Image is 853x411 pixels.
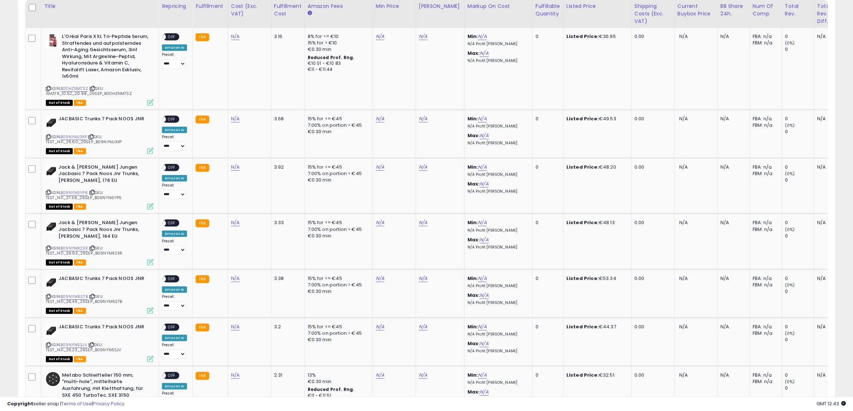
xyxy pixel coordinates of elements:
[753,164,776,170] div: FBA: n/a
[274,275,299,282] div: 3.38
[74,100,86,106] span: FBA
[162,343,187,359] div: Preset:
[468,141,527,146] p: N/A Profit [PERSON_NAME]
[419,164,427,171] a: N/A
[817,372,828,378] div: N/A
[785,116,814,122] div: 0
[308,10,312,16] small: Amazon Fees.
[231,372,240,379] a: N/A
[308,129,367,135] div: €0.30 min
[376,115,384,122] a: N/A
[61,294,88,300] a: B09NYM6S7B
[162,44,187,51] div: Amazon AI
[785,40,795,46] small: (0%)
[46,116,57,130] img: 31msu7epoWL._SL40_.jpg
[536,3,560,18] div: Fulfillable Quantity
[785,219,814,226] div: 0
[478,115,487,122] a: N/A
[753,372,776,378] div: FBA: n/a
[231,3,268,18] div: Cost (Exc. VAT)
[46,204,73,210] span: All listings that are currently out of stock and unavailable for purchase on Amazon
[785,233,814,239] div: 0
[274,33,299,40] div: 3.16
[634,33,669,40] div: 0.00
[468,189,527,194] p: N/A Profit [PERSON_NAME]
[816,400,846,407] span: 2025-10-6 12:43 GMT
[468,124,527,129] p: N/A Profit [PERSON_NAME]
[162,286,187,293] div: Amazon AI
[274,324,299,330] div: 3.2
[46,33,153,105] div: ASIN:
[480,292,488,299] a: N/A
[274,164,299,170] div: 3.92
[376,275,384,282] a: N/A
[376,3,413,10] div: Min Price
[46,275,153,313] div: ASIN:
[634,116,669,122] div: 0.00
[468,275,478,282] b: Min:
[817,219,828,226] div: N/A
[274,219,299,226] div: 3.33
[785,282,795,288] small: (0%)
[468,323,478,330] b: Min:
[634,275,669,282] div: 0.00
[679,372,688,378] span: N/A
[166,116,177,122] span: OFF
[376,372,384,379] a: N/A
[308,378,367,385] div: €0.30 min
[720,164,744,170] div: N/A
[785,288,814,295] div: 0
[196,164,209,172] small: FBA
[274,3,302,18] div: Fulfillment Cost
[817,3,831,25] div: Total Rev. Diff.
[308,122,367,129] div: 7.00% on portion > €45
[785,33,814,40] div: 0
[196,275,209,283] small: FBA
[231,164,240,171] a: N/A
[817,324,828,330] div: N/A
[468,300,527,305] p: N/A Profit [PERSON_NAME]
[419,323,427,330] a: N/A
[634,219,669,226] div: 0.00
[308,275,367,282] div: 15% for <= €45
[58,219,145,241] b: Jack & [PERSON_NAME] Jungen Jacbasic 7 Pack Noos Jnr Trunks, [PERSON_NAME], 164 EU
[468,372,478,378] b: Min:
[74,308,86,314] span: FBA
[46,86,132,96] span: | SKU: AMZFR_10.52_20.98_29SEP_B0DHZNM7SZ
[677,3,714,18] div: Current Buybox Price
[480,132,488,139] a: N/A
[46,164,57,178] img: 31msu7epoWL._SL40_.jpg
[196,372,209,380] small: FBA
[785,330,795,336] small: (0%)
[46,245,123,256] span: | SKU: TEST_14.11_26.93_29SEP_B09NYMK23R
[166,34,177,40] span: OFF
[480,50,488,57] a: N/A
[753,282,776,288] div: FBM: n/a
[679,219,688,226] span: N/A
[468,236,480,243] b: Max:
[634,164,669,170] div: 0.00
[785,275,814,282] div: 0
[162,52,187,68] div: Preset:
[468,132,480,139] b: Max:
[536,275,558,282] div: 0
[166,164,177,170] span: OFF
[46,219,153,265] div: ASIN:
[753,330,776,337] div: FBM: n/a
[93,400,124,407] a: Privacy Policy
[162,335,187,341] div: Amazon AI
[46,190,122,200] span: | SKU: TEST_14.11_27.38_29SEP_B09NYN6YP6
[478,219,487,226] a: N/A
[58,275,145,284] b: JACBASIC Trunks 7 Pack NOOS JNR
[679,275,688,282] span: N/A
[468,284,527,289] p: N/A Profit [PERSON_NAME]
[308,3,370,10] div: Amazon Fees
[46,164,153,209] div: ASIN:
[74,204,86,210] span: FBA
[308,170,367,177] div: 7.00% on portion > €45
[720,116,744,122] div: N/A
[468,340,480,347] b: Max:
[308,288,367,295] div: €0.30 min
[58,324,145,332] b: JACBASIC Trunks 7 Pack NOOS JNR
[46,372,60,386] img: 51uctjrN9TL._SL40_.jpg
